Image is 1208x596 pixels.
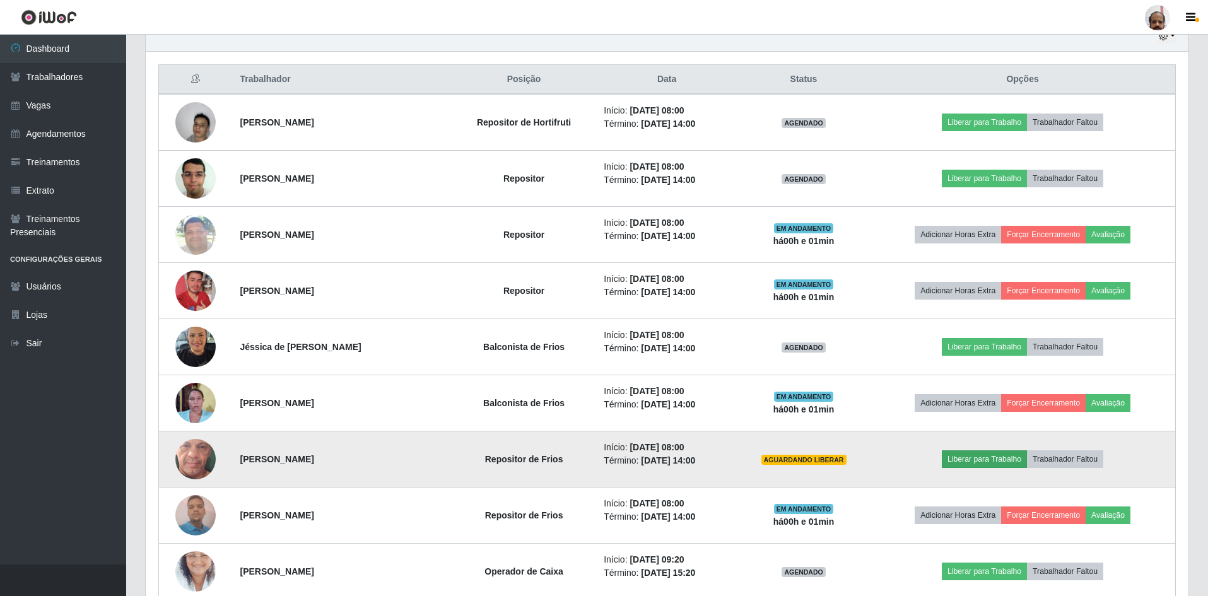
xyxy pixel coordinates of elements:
[604,454,730,467] li: Término:
[942,338,1027,356] button: Liberar para Trabalho
[915,506,1001,524] button: Adicionar Horas Extra
[641,119,695,129] time: [DATE] 14:00
[942,114,1027,131] button: Liberar para Trabalho
[773,404,835,414] strong: há 00 h e 01 min
[604,385,730,398] li: Início:
[604,553,730,566] li: Início:
[604,173,730,187] li: Término:
[503,286,544,296] strong: Repositor
[240,454,314,464] strong: [PERSON_NAME]
[641,175,695,185] time: [DATE] 14:00
[477,117,571,127] strong: Repositor de Hortifruti
[484,566,563,576] strong: Operador de Caixa
[21,9,77,25] img: CoreUI Logo
[604,160,730,173] li: Início:
[175,151,216,205] img: 1602822418188.jpeg
[1086,506,1130,524] button: Avaliação
[503,230,544,240] strong: Repositor
[604,230,730,243] li: Término:
[630,442,684,452] time: [DATE] 08:00
[782,342,826,353] span: AGENDADO
[240,510,314,520] strong: [PERSON_NAME]
[1001,394,1086,412] button: Forçar Encerramento
[915,226,1001,243] button: Adicionar Horas Extra
[240,342,361,352] strong: Jéssica de [PERSON_NAME]
[774,504,834,514] span: EM ANDAMENTO
[641,287,695,297] time: [DATE] 14:00
[240,117,314,127] strong: [PERSON_NAME]
[641,568,695,578] time: [DATE] 15:20
[1027,338,1103,356] button: Trabalhador Faltou
[773,236,835,246] strong: há 00 h e 01 min
[630,330,684,340] time: [DATE] 08:00
[942,170,1027,187] button: Liberar para Trabalho
[233,65,452,95] th: Trabalhador
[175,376,216,429] img: 1757016131222.jpeg
[870,65,1175,95] th: Opções
[641,399,695,409] time: [DATE] 14:00
[782,567,826,577] span: AGENDADO
[604,342,730,355] li: Término:
[942,450,1027,468] button: Liberar para Trabalho
[641,231,695,241] time: [DATE] 14:00
[604,441,730,454] li: Início:
[175,488,216,542] img: 1747319122183.jpeg
[240,230,314,240] strong: [PERSON_NAME]
[630,274,684,284] time: [DATE] 08:00
[485,454,563,464] strong: Repositor de Frios
[503,173,544,184] strong: Repositor
[604,117,730,131] li: Término:
[175,95,216,149] img: 1751054548939.jpeg
[1027,170,1103,187] button: Trabalhador Faltou
[774,392,834,402] span: EM ANDAMENTO
[915,282,1001,300] button: Adicionar Horas Extra
[630,161,684,172] time: [DATE] 08:00
[1027,450,1103,468] button: Trabalhador Faltou
[1001,282,1086,300] button: Forçar Encerramento
[773,292,835,302] strong: há 00 h e 01 min
[604,566,730,580] li: Término:
[604,216,730,230] li: Início:
[782,118,826,128] span: AGENDADO
[761,455,847,465] span: AGUARDANDO LIBERAR
[175,207,216,261] img: 1697490161329.jpeg
[604,104,730,117] li: Início:
[240,286,314,296] strong: [PERSON_NAME]
[1086,394,1130,412] button: Avaliação
[483,398,565,408] strong: Balconista de Frios
[175,320,216,373] img: 1725909093018.jpeg
[641,511,695,522] time: [DATE] 14:00
[175,255,216,327] img: 1741878920639.jpeg
[641,343,695,353] time: [DATE] 14:00
[773,517,835,527] strong: há 00 h e 01 min
[737,65,870,95] th: Status
[782,174,826,184] span: AGENDADO
[774,223,834,233] span: EM ANDAMENTO
[1086,226,1130,243] button: Avaliação
[630,554,684,564] time: [DATE] 09:20
[1001,226,1086,243] button: Forçar Encerramento
[915,394,1001,412] button: Adicionar Horas Extra
[604,497,730,510] li: Início:
[630,218,684,228] time: [DATE] 08:00
[630,386,684,396] time: [DATE] 08:00
[604,510,730,523] li: Término:
[240,566,314,576] strong: [PERSON_NAME]
[774,279,834,289] span: EM ANDAMENTO
[942,563,1027,580] button: Liberar para Trabalho
[483,342,565,352] strong: Balconista de Frios
[240,398,314,408] strong: [PERSON_NAME]
[641,455,695,465] time: [DATE] 14:00
[604,272,730,286] li: Início:
[1027,114,1103,131] button: Trabalhador Faltou
[452,65,596,95] th: Posição
[1086,282,1130,300] button: Avaliação
[596,65,737,95] th: Data
[604,286,730,299] li: Término:
[1027,563,1103,580] button: Trabalhador Faltou
[604,398,730,411] li: Término:
[604,329,730,342] li: Início:
[630,105,684,115] time: [DATE] 08:00
[1001,506,1086,524] button: Forçar Encerramento
[240,173,314,184] strong: [PERSON_NAME]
